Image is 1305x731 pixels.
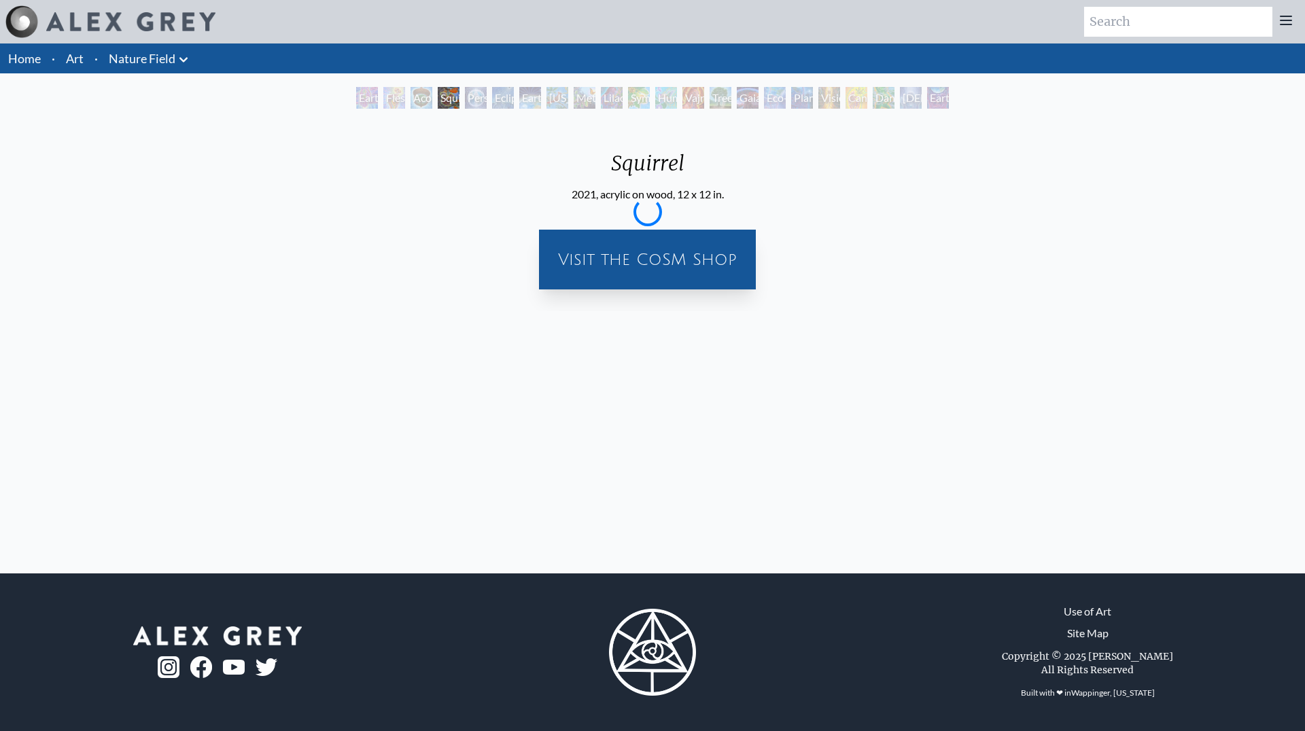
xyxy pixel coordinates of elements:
div: Planetary Prayers [791,87,813,109]
div: Earth Witness [356,87,378,109]
div: Lilacs [601,87,623,109]
input: Search [1084,7,1272,37]
a: Nature Field [109,49,175,68]
a: Use of Art [1064,603,1111,620]
div: Tree & Person [710,87,731,109]
div: Squirrel [572,151,724,186]
div: Humming Bird [655,87,677,109]
div: [DEMOGRAPHIC_DATA] in the Ocean of Awareness [900,87,922,109]
div: 2021, acrylic on wood, 12 x 12 in. [572,186,724,202]
img: fb-logo.png [190,656,212,678]
div: Earth Energies [519,87,541,109]
img: youtube-logo.png [223,660,245,675]
div: Vision Tree [818,87,840,109]
div: Eco-Atlas [764,87,786,109]
div: Flesh of the Gods [383,87,405,109]
div: Squirrel [438,87,459,109]
div: Acorn Dream [411,87,432,109]
div: Earthmind [927,87,949,109]
img: twitter-logo.png [256,658,277,676]
li: · [46,43,60,73]
a: Art [66,49,84,68]
div: Built with ❤ in [1015,682,1160,704]
a: Home [8,51,41,66]
div: [US_STATE] Song [546,87,568,109]
div: Gaia [737,87,759,109]
a: Site Map [1067,625,1109,641]
a: Visit the CoSM Shop [547,238,748,281]
div: Vajra Horse [682,87,704,109]
div: Copyright © 2025 [PERSON_NAME] [1002,649,1173,663]
div: Person Planet [465,87,487,109]
a: Wappinger, [US_STATE] [1071,688,1155,698]
div: Eclipse [492,87,514,109]
div: All Rights Reserved [1041,663,1134,677]
div: Metamorphosis [574,87,595,109]
div: Cannabis Mudra [846,87,867,109]
div: Dance of Cannabia [873,87,894,109]
div: Symbiosis: Gall Wasp & Oak Tree [628,87,650,109]
img: ig-logo.png [158,656,179,678]
li: · [89,43,103,73]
